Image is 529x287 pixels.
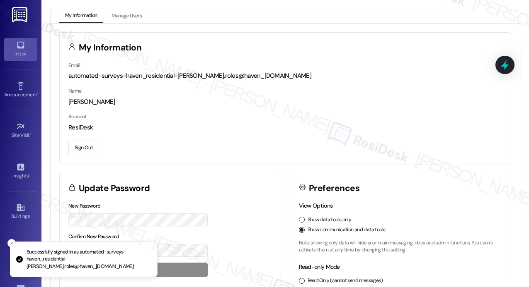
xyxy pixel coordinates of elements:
[68,113,87,120] label: Account
[309,184,359,193] h3: Preferences
[68,233,119,240] label: Confirm New Password
[68,203,101,209] label: New Password
[299,202,333,209] label: View Options
[68,123,502,132] div: ResiDesk
[4,38,37,60] a: Inbox
[308,226,386,234] label: Show communication and data tools
[12,7,29,22] img: ResiDesk Logo
[7,239,16,247] button: Close toast
[68,72,502,80] div: automated-surveys-haven_residential-[PERSON_NAME].roles@haven_[DOMAIN_NAME]
[4,201,37,223] a: Buildings
[68,98,502,106] div: [PERSON_NAME]
[68,88,82,94] label: Name
[30,131,31,137] span: •
[68,141,99,155] button: Sign Out
[299,263,340,270] label: Read-only Mode
[308,277,383,285] label: Read Only (cannot send messages)
[37,91,38,96] span: •
[29,172,30,177] span: •
[4,242,37,264] a: Leads
[106,9,148,23] button: Manage Users
[299,239,502,254] p: Note: showing only data will hide your main messaging inbox and admin functions. You can re-activ...
[4,160,37,182] a: Insights •
[27,249,150,270] p: Successfully signed in as automated-surveys-haven_residential-[PERSON_NAME].roles@haven_[DOMAIN_N...
[68,62,80,69] label: Email
[79,43,142,52] h3: My Information
[79,184,150,193] h3: Update Password
[4,120,37,142] a: Site Visit •
[59,9,103,23] button: My Information
[308,216,352,224] label: Show data tools only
